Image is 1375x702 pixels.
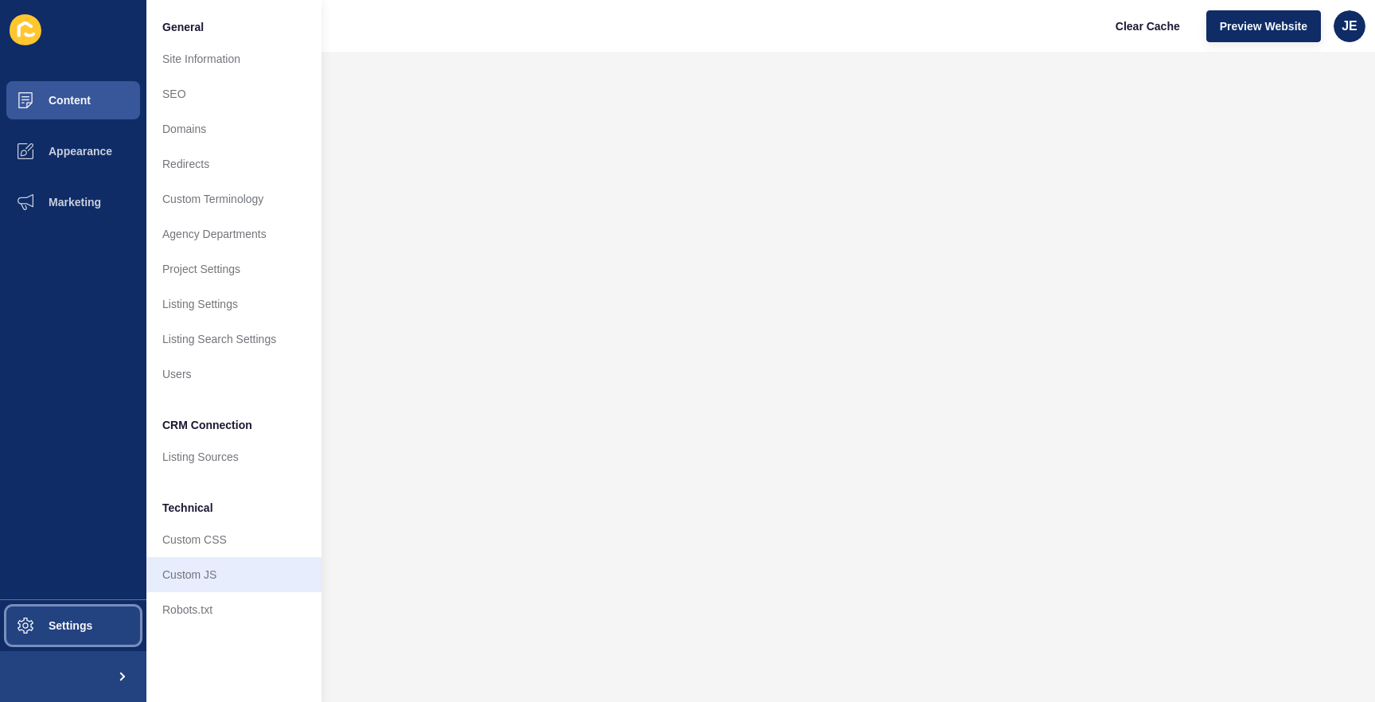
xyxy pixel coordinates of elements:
a: Custom CSS [146,522,321,557]
a: Project Settings [146,252,321,287]
span: General [162,19,204,35]
span: JE [1342,18,1357,34]
a: Site Information [146,41,321,76]
span: Preview Website [1220,18,1307,34]
span: Technical [162,500,213,516]
a: Listing Settings [146,287,321,322]
a: Redirects [146,146,321,181]
button: Preview Website [1206,10,1321,42]
a: Users [146,357,321,392]
a: SEO [146,76,321,111]
a: Listing Sources [146,439,321,474]
a: Custom Terminology [146,181,321,216]
a: Custom JS [146,557,321,592]
span: Clear Cache [1116,18,1180,34]
a: Domains [146,111,321,146]
a: Agency Departments [146,216,321,252]
span: CRM Connection [162,417,252,433]
button: Clear Cache [1102,10,1194,42]
a: Listing Search Settings [146,322,321,357]
a: Robots.txt [146,592,321,627]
